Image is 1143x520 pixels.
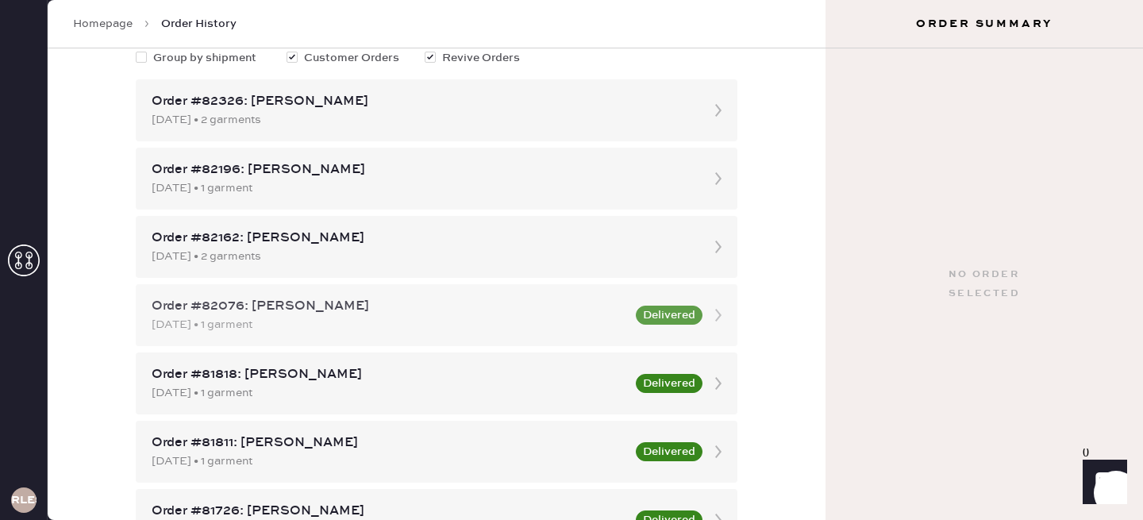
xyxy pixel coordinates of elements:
[153,49,256,67] span: Group by shipment
[304,49,399,67] span: Customer Orders
[152,111,693,129] div: [DATE] • 2 garments
[11,495,37,506] h3: RLESA
[825,16,1143,32] h3: Order Summary
[1068,449,1136,517] iframe: Front Chat
[161,16,237,32] span: Order History
[152,92,693,111] div: Order #82326: [PERSON_NAME]
[152,248,693,265] div: [DATE] • 2 garments
[152,229,693,248] div: Order #82162: [PERSON_NAME]
[152,453,626,470] div: [DATE] • 1 garment
[73,16,133,32] a: Homepage
[152,316,626,333] div: [DATE] • 1 garment
[636,306,702,325] button: Delivered
[152,160,693,179] div: Order #82196: [PERSON_NAME]
[152,179,693,197] div: [DATE] • 1 garment
[636,442,702,461] button: Delivered
[152,433,626,453] div: Order #81811: [PERSON_NAME]
[442,49,520,67] span: Revive Orders
[152,384,626,402] div: [DATE] • 1 garment
[152,365,626,384] div: Order #81818: [PERSON_NAME]
[949,265,1020,303] div: No order selected
[636,374,702,393] button: Delivered
[152,297,626,316] div: Order #82076: [PERSON_NAME]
